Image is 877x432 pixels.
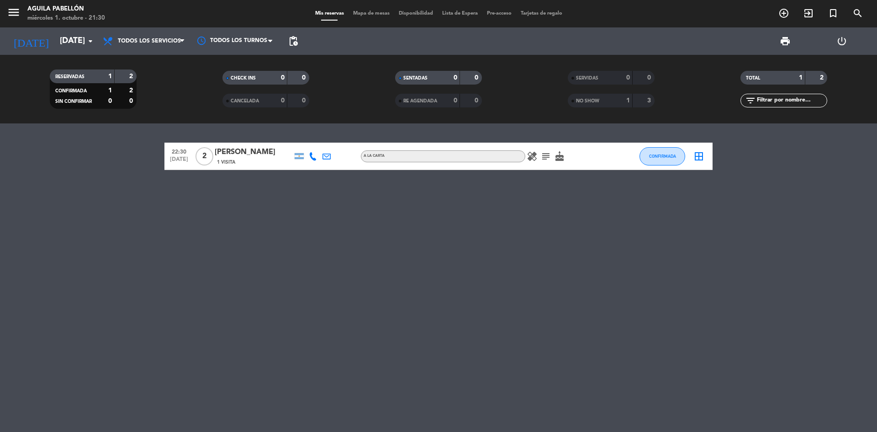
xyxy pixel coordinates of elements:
[852,8,863,19] i: search
[576,76,598,80] span: SERVIDAS
[394,11,438,16] span: Disponibilidad
[302,97,307,104] strong: 0
[108,87,112,94] strong: 1
[168,146,190,156] span: 22:30
[756,96,827,106] input: Filtrar por nombre...
[554,151,565,162] i: cake
[27,5,105,14] div: Aguila Pabellón
[778,8,789,19] i: add_circle_outline
[7,5,21,19] i: menu
[281,97,285,104] strong: 0
[475,97,480,104] strong: 0
[403,76,428,80] span: SENTADAS
[454,97,457,104] strong: 0
[647,75,653,81] strong: 0
[576,99,599,103] span: NO SHOW
[195,147,213,165] span: 2
[302,75,307,81] strong: 0
[746,76,760,80] span: TOTAL
[639,147,685,165] button: CONFIRMADA
[649,154,676,159] span: CONFIRMADA
[129,73,135,80] strong: 2
[626,97,630,104] strong: 1
[281,75,285,81] strong: 0
[55,99,92,104] span: SIN CONFIRMAR
[516,11,567,16] span: Tarjetas de regalo
[215,146,292,158] div: [PERSON_NAME]
[647,97,653,104] strong: 3
[311,11,349,16] span: Mis reservas
[403,99,437,103] span: RE AGENDADA
[27,14,105,23] div: miércoles 1. octubre - 21:30
[129,98,135,104] strong: 0
[108,98,112,104] strong: 0
[55,75,85,79] span: RESERVADAS
[364,154,385,158] span: A LA CARTA
[438,11,482,16] span: Lista de Espera
[803,8,814,19] i: exit_to_app
[7,5,21,22] button: menu
[168,156,190,167] span: [DATE]
[527,151,538,162] i: healing
[820,75,825,81] strong: 2
[108,73,112,80] strong: 1
[129,87,135,94] strong: 2
[799,75,803,81] strong: 1
[349,11,394,16] span: Mapa de mesas
[288,36,299,47] span: pending_actions
[231,76,256,80] span: CHECK INS
[55,89,87,93] span: CONFIRMADA
[745,95,756,106] i: filter_list
[217,159,235,166] span: 1 Visita
[85,36,96,47] i: arrow_drop_down
[814,27,870,55] div: LOG OUT
[836,36,847,47] i: power_settings_new
[118,38,181,44] span: Todos los servicios
[780,36,791,47] span: print
[454,75,457,81] strong: 0
[626,75,630,81] strong: 0
[7,31,55,51] i: [DATE]
[828,8,839,19] i: turned_in_not
[482,11,516,16] span: Pre-acceso
[693,151,704,162] i: border_all
[540,151,551,162] i: subject
[475,75,480,81] strong: 0
[231,99,259,103] span: CANCELADA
